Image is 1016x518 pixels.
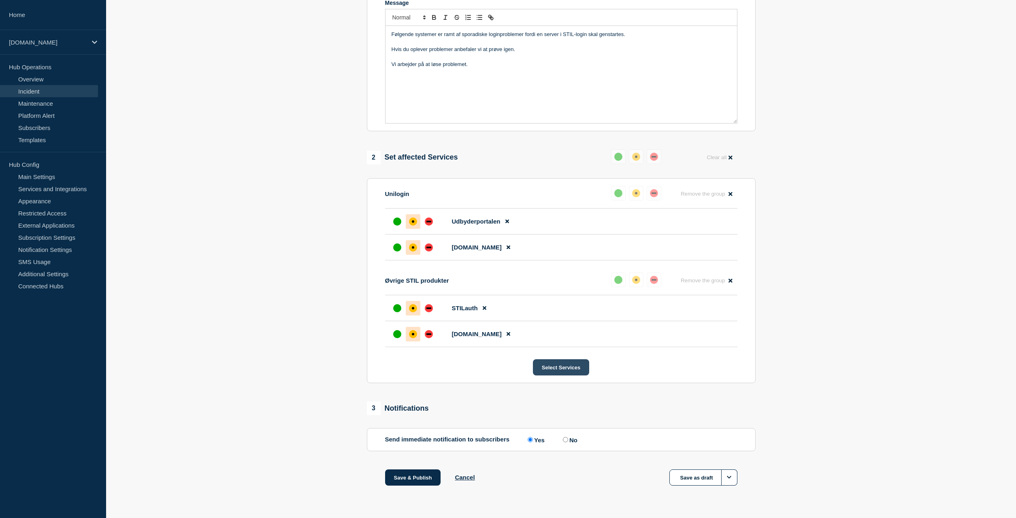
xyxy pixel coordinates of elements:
[533,359,589,375] button: Select Services
[428,13,440,22] button: Toggle bold text
[425,217,433,226] div: down
[452,330,502,337] span: [DOMAIN_NAME]
[611,186,626,200] button: up
[385,436,737,443] div: Send immediate notification to subscribers
[632,189,640,197] div: affected
[563,437,568,442] input: No
[452,218,501,225] span: Udbyderportalen
[632,276,640,284] div: affected
[561,436,577,443] label: No
[385,190,409,197] p: Unilogin
[650,189,658,197] div: down
[440,13,451,22] button: Toggle italic text
[409,243,417,252] div: affected
[425,330,433,338] div: down
[409,217,417,226] div: affected
[409,330,417,338] div: affected
[425,304,433,312] div: down
[611,273,626,287] button: up
[676,273,737,288] button: Remove the group
[451,13,462,22] button: Toggle strikethrough text
[393,330,401,338] div: up
[392,61,731,68] p: Vi arbejder på at løse problemet.
[629,186,643,200] button: affected
[632,153,640,161] div: affected
[452,305,478,311] span: STILauth
[647,273,661,287] button: down
[367,401,429,415] div: Notifications
[611,149,626,164] button: up
[614,153,622,161] div: up
[452,244,502,251] span: [DOMAIN_NAME]
[393,243,401,252] div: up
[702,149,737,165] button: Clear all
[485,13,496,22] button: Toggle link
[614,189,622,197] div: up
[367,401,381,415] span: 3
[676,186,737,202] button: Remove the group
[409,304,417,312] div: affected
[669,469,737,486] button: Save as draft
[9,39,87,46] p: [DOMAIN_NAME]
[385,469,441,486] button: Save & Publish
[392,31,731,38] p: Følgende systemer er ramt af sporadiske loginproblemer fordi en server i STIL-login skal genstartes.
[629,149,643,164] button: affected
[629,273,643,287] button: affected
[367,151,458,164] div: Set affected Services
[462,13,474,22] button: Toggle ordered list
[425,243,433,252] div: down
[385,436,510,443] p: Send immediate notification to subscribers
[647,149,661,164] button: down
[650,276,658,284] div: down
[389,13,428,22] span: Font size
[721,469,737,486] button: Options
[393,217,401,226] div: up
[474,13,485,22] button: Toggle bulleted list
[393,304,401,312] div: up
[614,276,622,284] div: up
[681,191,725,197] span: Remove the group
[681,277,725,284] span: Remove the group
[367,151,381,164] span: 2
[650,153,658,161] div: down
[647,186,661,200] button: down
[386,26,737,123] div: Message
[528,437,533,442] input: Yes
[526,436,545,443] label: Yes
[392,46,731,53] p: Hvis du oplever problemer anbefaler vi at prøve igen.
[385,277,449,284] p: Øvrige STIL produkter
[455,474,475,481] button: Cancel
